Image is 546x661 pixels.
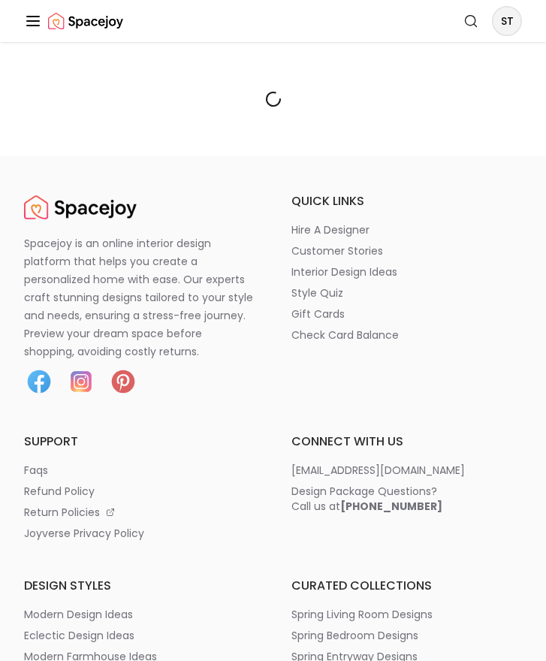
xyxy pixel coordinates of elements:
[291,243,523,258] a: customer stories
[24,433,255,451] h6: support
[291,264,397,279] p: interior design ideas
[291,222,523,237] a: hire a designer
[24,192,137,222] a: Spacejoy
[24,463,255,478] a: faqs
[24,484,95,499] p: refund policy
[24,628,134,643] p: eclectic design ideas
[108,367,138,397] img: Pinterest icon
[24,484,255,499] a: refund policy
[24,192,137,222] img: Spacejoy Logo
[291,607,433,622] p: spring living room designs
[291,243,383,258] p: customer stories
[291,327,399,343] p: check card balance
[24,367,54,397] img: Facebook icon
[291,484,523,514] a: Design Package Questions?Call us at[PHONE_NUMBER]
[291,285,343,300] p: style quiz
[24,607,255,622] a: modern design ideas
[291,484,442,514] div: Design Package Questions? Call us at
[291,628,418,643] p: spring bedroom designs
[493,8,520,35] span: ST
[291,607,523,622] a: spring living room designs
[291,577,523,595] h6: curated collections
[291,222,370,237] p: hire a designer
[24,505,100,520] p: return policies
[291,628,523,643] a: spring bedroom designs
[24,234,255,361] p: Spacejoy is an online interior design platform that helps you create a personalized home with eas...
[24,505,255,520] a: return policies
[48,6,123,36] img: Spacejoy Logo
[291,285,523,300] a: style quiz
[291,192,523,210] h6: quick links
[291,264,523,279] a: interior design ideas
[48,6,123,36] a: Spacejoy
[24,463,48,478] p: faqs
[340,499,442,514] b: [PHONE_NUMBER]
[24,607,133,622] p: modern design ideas
[291,327,523,343] a: check card balance
[492,6,522,36] button: ST
[24,628,255,643] a: eclectic design ideas
[291,306,523,321] a: gift cards
[24,577,255,595] h6: design styles
[291,463,465,478] p: [EMAIL_ADDRESS][DOMAIN_NAME]
[291,306,345,321] p: gift cards
[66,367,96,397] img: Instagram icon
[24,526,255,541] a: joyverse privacy policy
[24,526,144,541] p: joyverse privacy policy
[291,433,523,451] h6: connect with us
[291,463,523,478] a: [EMAIL_ADDRESS][DOMAIN_NAME]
